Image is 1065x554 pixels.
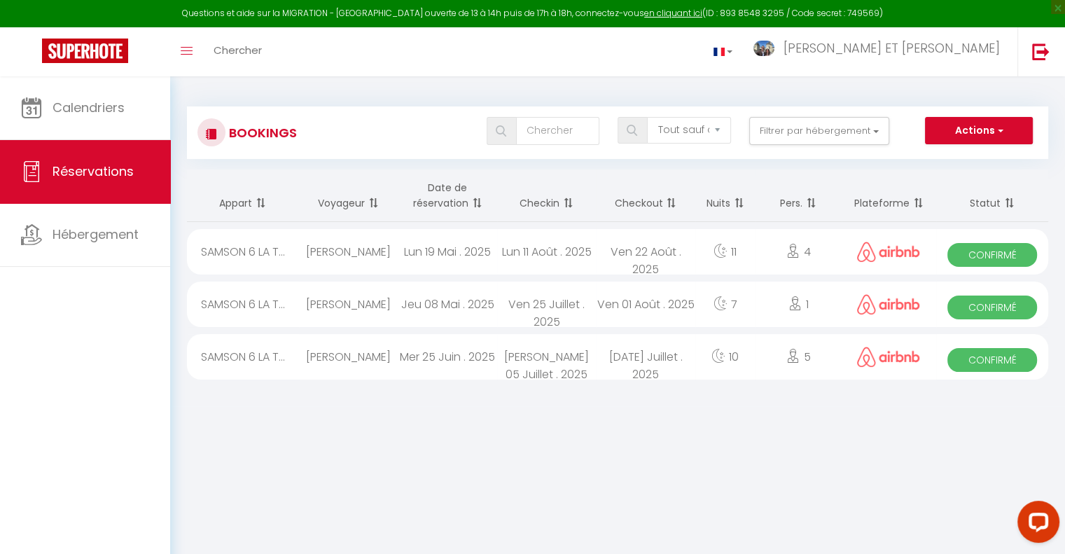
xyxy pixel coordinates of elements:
[53,99,125,116] span: Calendriers
[42,39,128,63] img: Super Booking
[53,226,139,243] span: Hébergement
[743,27,1017,76] a: ... [PERSON_NAME] ET [PERSON_NAME]
[596,169,695,222] th: Sort by checkout
[644,7,702,19] a: en cliquant ici
[497,169,596,222] th: Sort by checkin
[749,117,889,145] button: Filtrer par hébergement
[695,169,756,222] th: Sort by nights
[756,169,842,222] th: Sort by people
[398,169,496,222] th: Sort by booking date
[842,169,936,222] th: Sort by channel
[784,39,1000,57] span: [PERSON_NAME] ET [PERSON_NAME]
[1006,495,1065,554] iframe: LiveChat chat widget
[299,169,398,222] th: Sort by guest
[936,169,1048,222] th: Sort by status
[203,27,272,76] a: Chercher
[753,41,774,57] img: ...
[225,117,297,148] h3: Bookings
[53,162,134,180] span: Réservations
[187,169,299,222] th: Sort by rentals
[516,117,599,145] input: Chercher
[1032,43,1050,60] img: logout
[925,117,1033,145] button: Actions
[214,43,262,57] span: Chercher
